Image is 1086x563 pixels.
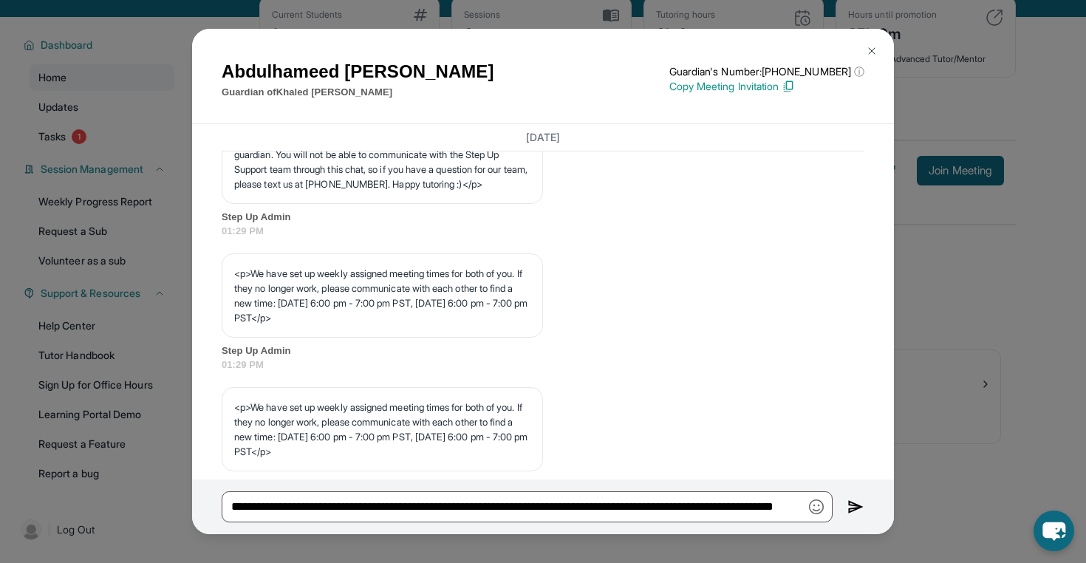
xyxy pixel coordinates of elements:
p: <p>We have set up weekly assigned meeting times for both of you. If they no longer work, please c... [234,266,530,325]
img: Emoji [809,499,824,514]
h3: [DATE] [222,130,864,145]
p: Guardian of Khaled [PERSON_NAME] [222,85,494,100]
p: <p>We have set up weekly assigned meeting times for both of you. If they no longer work, please c... [234,400,530,459]
span: ⓘ [854,64,864,79]
p: Copy Meeting Invitation [669,79,864,94]
span: 01:29 PM [222,224,864,239]
img: Copy Icon [782,80,795,93]
button: chat-button [1034,511,1074,551]
span: Step Up Admin [222,210,864,225]
span: Step Up Admin [222,477,864,492]
span: 01:29 PM [222,358,864,372]
span: Step Up Admin [222,344,864,358]
p: Guardian's Number: [PHONE_NUMBER] [669,64,864,79]
h1: Abdulhameed [PERSON_NAME] [222,58,494,85]
img: Close Icon [866,45,878,57]
img: Send icon [847,498,864,516]
p: <p>This chat is only meant for communication between the tutor and guardian. You will not be able... [234,132,530,191]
